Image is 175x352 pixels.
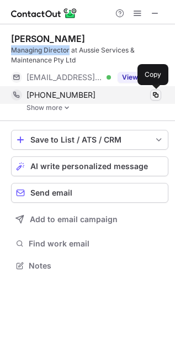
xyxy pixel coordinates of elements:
div: Save to List / ATS / CRM [30,135,149,144]
span: Send email [30,188,72,197]
span: [PHONE_NUMBER] [26,90,96,100]
span: Add to email campaign [30,215,118,224]
img: ContactOut v5.3.10 [11,7,77,20]
button: AI write personalized message [11,156,168,176]
div: Managing Director at Aussie Services & Maintenance Pty Ltd [11,45,168,65]
img: - [63,104,70,112]
span: Notes [29,261,164,271]
span: AI write personalized message [30,162,148,171]
button: Send email [11,183,168,203]
button: Add to email campaign [11,209,168,229]
span: [EMAIL_ADDRESS][DOMAIN_NAME] [26,72,103,82]
button: Reveal Button [118,72,161,83]
div: [PERSON_NAME] [11,33,85,44]
button: Find work email [11,236,168,251]
button: save-profile-one-click [11,130,168,150]
button: Notes [11,258,168,274]
a: Show more [26,104,168,112]
span: Find work email [29,239,164,249]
